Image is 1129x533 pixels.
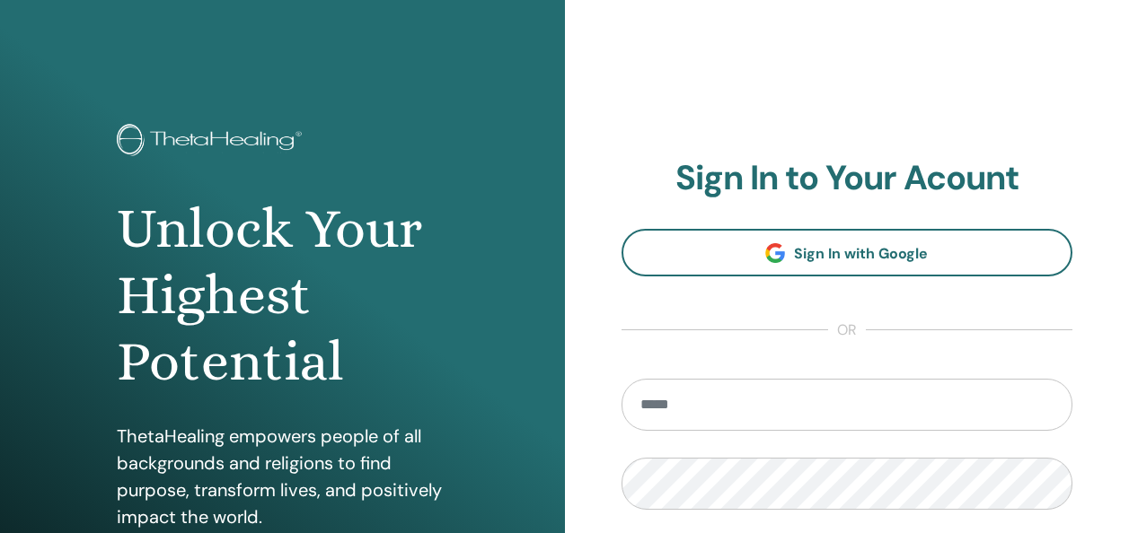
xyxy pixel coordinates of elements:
p: ThetaHealing empowers people of all backgrounds and religions to find purpose, transform lives, a... [117,423,448,530]
span: Sign In with Google [794,244,928,263]
h2: Sign In to Your Acount [622,158,1073,199]
a: Sign In with Google [622,229,1073,276]
h1: Unlock Your Highest Potential [117,196,448,396]
span: or [828,319,866,341]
